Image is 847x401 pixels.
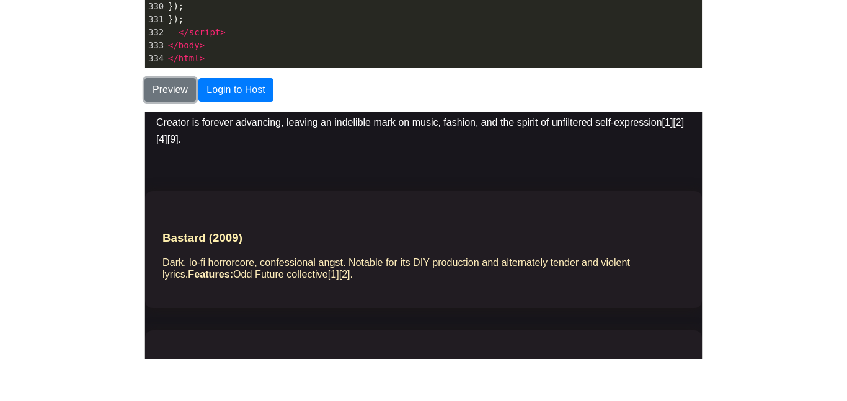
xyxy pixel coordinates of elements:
[168,1,184,11] span: });
[145,52,166,65] div: 334
[179,27,189,37] span: </
[168,40,179,50] span: </
[43,156,88,167] b: Features:
[220,27,225,37] span: >
[179,53,200,63] span: html
[145,39,166,52] div: 333
[189,27,221,37] span: script
[168,53,179,63] span: </
[179,40,200,50] span: body
[145,26,166,39] div: 332
[144,78,196,102] button: Preview
[145,13,166,26] div: 331
[200,40,205,50] span: >
[145,65,166,78] div: 335
[17,119,539,133] h3: Bastard (2009)
[17,144,539,168] div: Dark, lo-fi horrorcore, confessional angst. Notable for its DIY production and alternately tender...
[200,53,205,63] span: >
[168,14,184,24] span: });
[198,78,273,102] button: Login to Host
